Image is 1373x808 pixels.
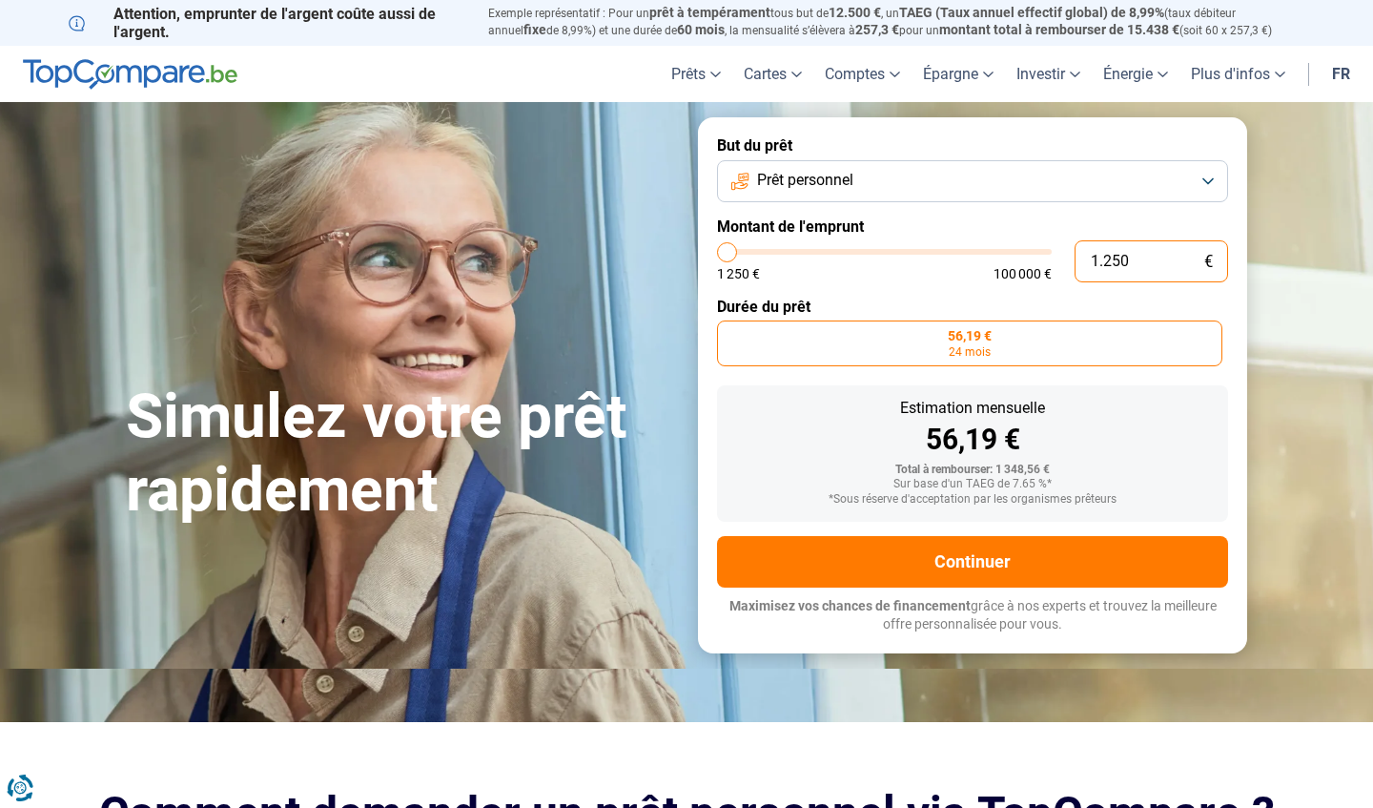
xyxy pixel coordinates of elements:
[757,170,853,191] span: Prêt personnel
[660,46,732,102] a: Prêts
[23,59,237,90] img: TopCompare
[717,218,1228,236] label: Montant de l'emprunt
[732,425,1213,454] div: 56,19 €
[649,5,770,20] span: prêt à tempérament
[829,5,881,20] span: 12.500 €
[732,46,813,102] a: Cartes
[717,298,1228,316] label: Durée du prêt
[994,267,1052,280] span: 100 000 €
[855,22,899,37] span: 257,3 €
[717,536,1228,588] button: Continuer
[732,493,1213,507] div: *Sous réserve d'acceptation par les organismes prêteurs
[813,46,912,102] a: Comptes
[948,329,992,342] span: 56,19 €
[69,5,465,41] p: Attention, emprunter de l'argent coûte aussi de l'argent.
[717,160,1228,202] button: Prêt personnel
[899,5,1164,20] span: TAEG (Taux annuel effectif global) de 8,99%
[1179,46,1297,102] a: Plus d'infos
[1204,254,1213,270] span: €
[939,22,1179,37] span: montant total à rembourser de 15.438 €
[523,22,546,37] span: fixe
[1321,46,1362,102] a: fr
[949,346,991,358] span: 24 mois
[729,598,971,613] span: Maximisez vos chances de financement
[732,478,1213,491] div: Sur base d'un TAEG de 7.65 %*
[677,22,725,37] span: 60 mois
[1005,46,1092,102] a: Investir
[717,597,1228,634] p: grâce à nos experts et trouvez la meilleure offre personnalisée pour vous.
[732,401,1213,416] div: Estimation mensuelle
[912,46,1005,102] a: Épargne
[732,464,1213,477] div: Total à rembourser: 1 348,56 €
[1092,46,1179,102] a: Énergie
[126,381,675,528] h1: Simulez votre prêt rapidement
[717,267,760,280] span: 1 250 €
[488,5,1304,39] p: Exemple représentatif : Pour un tous but de , un (taux débiteur annuel de 8,99%) et une durée de ...
[717,136,1228,155] label: But du prêt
